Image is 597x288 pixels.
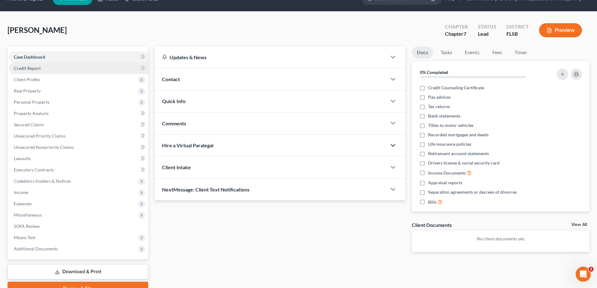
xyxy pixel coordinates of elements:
span: Miscellaneous [14,212,42,217]
span: Bills [428,199,437,205]
span: Hire a Virtual Paralegal [162,142,213,148]
span: Appraisal reports [428,180,462,186]
span: Case Dashboard [14,54,45,60]
iframe: Intercom live chat [576,267,591,282]
a: Secured Claims [9,119,148,130]
span: Comments [162,120,186,126]
a: Unsecured Nonpriority Claims [9,142,148,153]
span: Unsecured Nonpriority Claims [14,144,74,150]
a: Property Analysis [9,108,148,119]
a: Lawsuits [9,153,148,164]
a: Executory Contracts [9,164,148,175]
div: District [506,23,529,30]
span: Credit Report [14,65,41,71]
div: Client Documents [412,222,452,228]
a: Docs [412,46,433,59]
span: Income [14,190,28,195]
a: Case Dashboard [9,51,148,63]
span: Lawsuits [14,156,31,161]
span: Client Intake [162,164,191,170]
span: Additional Documents [14,246,58,251]
span: Bank statements [428,113,460,119]
span: Tax returns [428,103,450,110]
span: 2 [589,267,594,272]
a: Fees [487,46,507,59]
span: Retirement account statements [428,150,489,157]
span: NextMessage: Client Text Notifications [162,186,249,192]
span: Quick Info [162,98,186,104]
span: [PERSON_NAME] [8,25,67,34]
a: Tasks [436,46,457,59]
span: SOFA Review [14,223,40,229]
div: Lead [478,30,496,38]
span: Secured Claims [14,122,44,127]
span: Personal Property [14,99,50,105]
a: Events [460,46,484,59]
span: Codebtors Insiders & Notices [14,178,71,184]
span: 7 [463,31,466,37]
div: Updates & News [162,54,379,60]
a: Credit Report [9,63,148,74]
span: Life insurance policies [428,141,471,147]
span: Recorded mortgages and deeds [428,132,489,138]
span: Expenses [14,201,32,206]
span: Real Property [14,88,41,93]
a: Timer [510,46,532,59]
span: Separation agreements or decrees of divorces [428,189,517,195]
p: No client documents yet. [417,236,584,242]
span: Client Profile [14,77,40,82]
a: Unsecured Priority Claims [9,130,148,142]
span: Means Test [14,235,35,240]
a: View All [571,223,587,227]
a: SOFA Review [9,221,148,232]
span: Titles to motor vehicles [428,122,474,128]
div: Chapter [445,30,468,38]
a: Download & Print [8,264,148,279]
span: Credit Counseling Certificate [428,85,484,91]
span: Contact [162,76,180,82]
div: FLSB [506,30,529,38]
div: Status [478,23,496,30]
span: Executory Contracts [14,167,54,172]
strong: 0% Completed [420,70,448,75]
span: Drivers license & social security card [428,160,500,166]
span: Pay advices [428,94,451,100]
div: Chapter [445,23,468,30]
span: Income Documents [428,170,466,176]
button: Preview [539,23,582,37]
span: Unsecured Priority Claims [14,133,65,139]
span: Property Analysis [14,111,49,116]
